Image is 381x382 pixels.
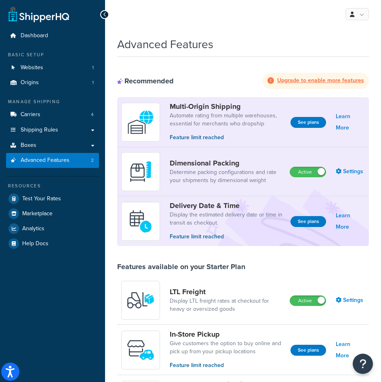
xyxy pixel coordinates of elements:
a: Learn More [336,210,365,233]
button: See plans [290,345,326,356]
div: Features available on your Starter Plan [117,262,245,271]
button: See plans [290,216,326,227]
span: 2 [91,157,94,164]
span: 1 [92,79,94,86]
a: In-Store Pickup [170,330,284,339]
span: Marketplace [22,210,53,217]
a: Learn More [336,111,365,134]
a: Automate rating from multiple warehouses, essential for merchants who dropship [170,112,284,128]
a: Determine packing configurations and rate your shipments by dimensional weight [170,168,283,185]
a: Advanced Features2 [6,153,99,168]
li: Websites [6,60,99,75]
button: Open Resource Center [353,354,373,374]
a: Delivery Date & Time [170,201,284,210]
a: Analytics [6,221,99,236]
p: Feature limit reached [170,133,284,142]
div: Recommended [117,76,174,85]
a: Carriers4 [6,107,99,122]
span: Carriers [21,111,40,118]
a: Dashboard [6,28,99,43]
li: Advanced Features [6,153,99,168]
label: Active [290,167,326,177]
span: Boxes [21,142,36,149]
div: Basic Setup [6,51,99,58]
span: Dashboard [21,32,48,39]
li: Carriers [6,107,99,122]
button: See plans [290,117,326,128]
span: Websites [21,64,43,71]
a: Marketplace [6,206,99,221]
span: Test Your Rates [22,195,61,202]
a: Give customers the option to buy online and pick up from your pickup locations [170,340,284,356]
span: 1 [92,64,94,71]
div: Manage Shipping [6,98,99,105]
a: LTL Freight [170,287,283,296]
a: Display the estimated delivery date or time in transit as checkout. [170,211,284,227]
span: Analytics [22,225,44,232]
a: Dimensional Packing [170,159,283,168]
a: Websites1 [6,60,99,75]
label: Active [290,296,326,306]
a: Origins1 [6,75,99,90]
strong: Upgrade to enable more features [277,76,364,85]
a: Settings [336,295,365,306]
img: WatD5o0RtDAAAAAElFTkSuQmCC [126,108,155,136]
div: Resources [6,183,99,189]
a: Multi-Origin Shipping [170,102,284,111]
p: Feature limit reached [170,232,284,241]
a: Shipping Rules [6,123,99,138]
a: Help Docs [6,236,99,251]
span: 4 [91,111,94,118]
a: Display LTL freight rates at checkout for heavy or oversized goods [170,297,283,313]
h1: Advanced Features [117,36,213,52]
a: Settings [336,166,365,177]
img: gfkeb5ejjkALwAAAABJRU5ErkJggg== [126,207,155,236]
span: Advanced Features [21,157,69,164]
img: DTVBYsAAAAAASUVORK5CYII= [126,157,155,186]
a: Test Your Rates [6,191,99,206]
img: wfgcfpwTIucLEAAAAASUVORK5CYII= [126,336,155,364]
p: Feature limit reached [170,361,284,370]
a: Learn More [336,339,365,361]
li: Origins [6,75,99,90]
span: Shipping Rules [21,127,58,134]
img: y79ZsPf0fXUFUhFXDzUgf+ktZg5F2+ohG75+v3d2s1D9TjoU8PiyCIluIjV41seZevKCRuEjTPPOKHJsQcmKCXGdfprl3L4q7... [126,286,155,314]
span: Help Docs [22,240,48,247]
a: Boxes [6,138,99,153]
span: Origins [21,79,39,86]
